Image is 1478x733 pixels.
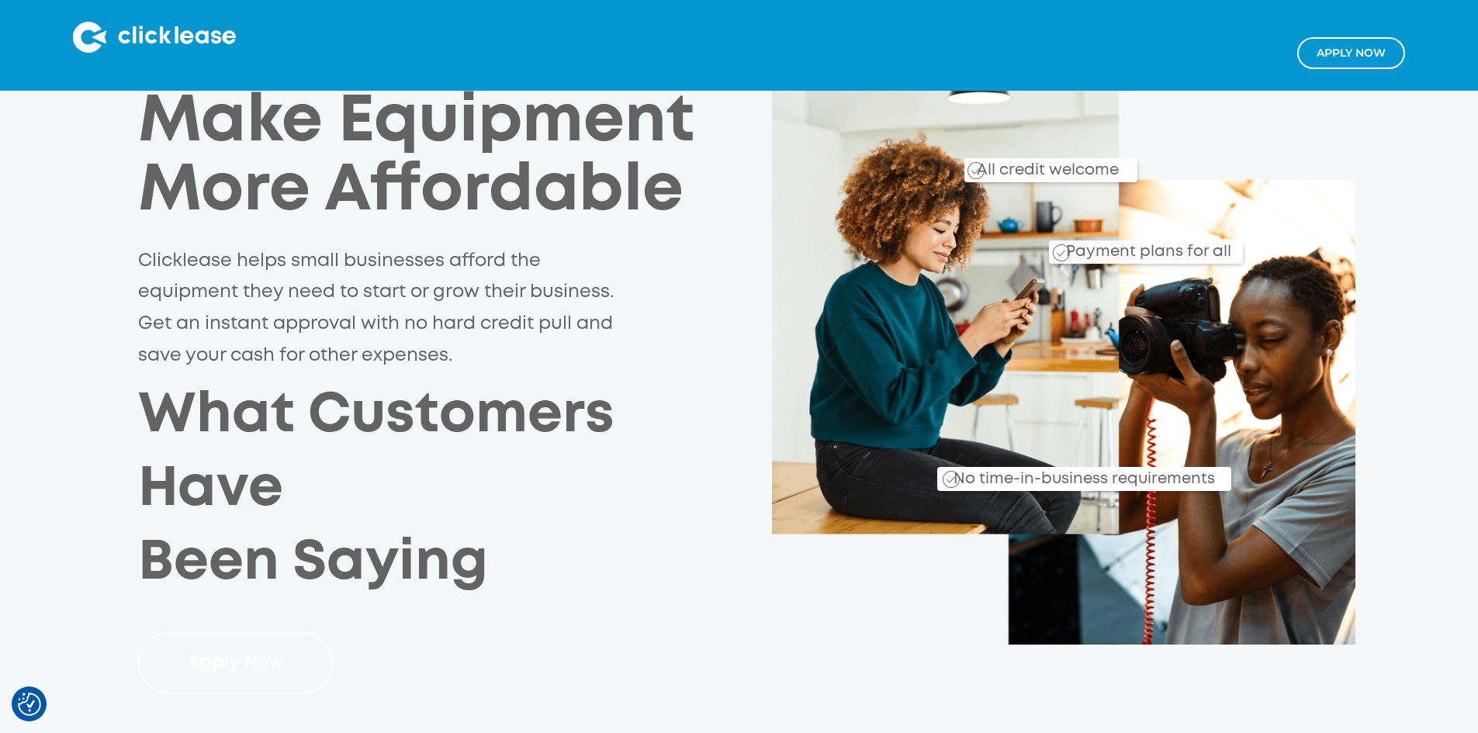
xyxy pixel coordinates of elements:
[1060,232,1231,264] div: Payment plans for all
[73,22,236,53] img: Clicklease logo
[772,69,1355,644] img: Clicklease_customers
[916,149,1137,182] div: All credit welcome
[138,379,772,601] h2: What Customers Have Been Saying
[864,452,1231,491] div: No time-in-business requirements
[18,693,41,716] img: Revisit consent button
[138,19,725,227] h1: Payment Plans Make Equipment More Affordable
[967,162,985,179] img: Checkmark_callout
[18,693,41,716] button: Consent Preferences
[1053,244,1070,261] img: Checkmark_callout
[943,471,960,488] img: Checkmark_callout
[138,632,333,695] a: Apply Now
[138,246,623,372] p: Clicklease helps small businesses afford the equipment they need to start or grow their business....
[1297,37,1405,69] a: Apply NOw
